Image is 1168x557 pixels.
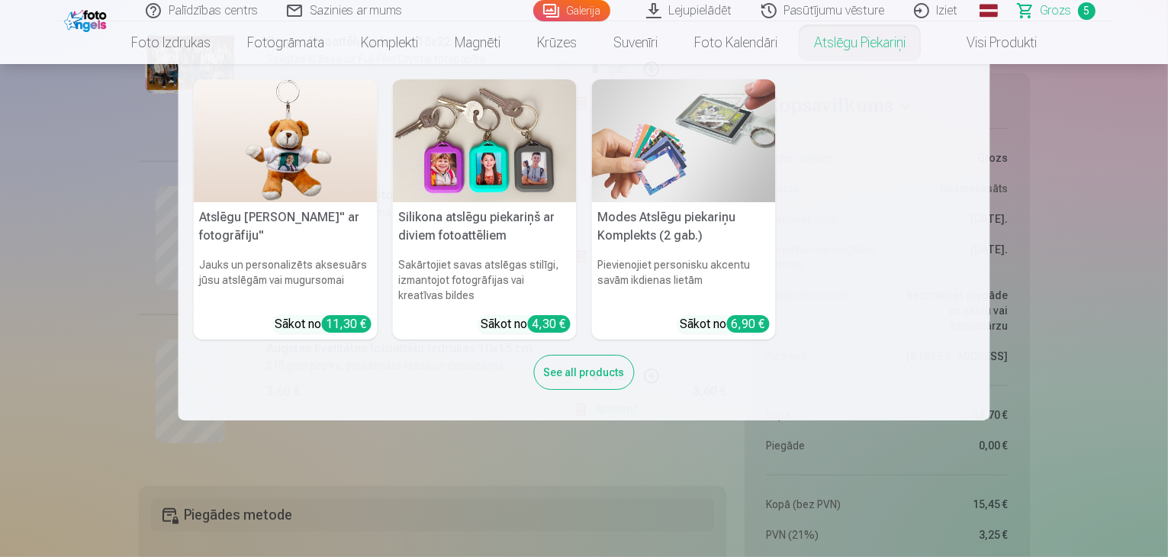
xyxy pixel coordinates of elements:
a: Krūzes [519,21,595,64]
a: Komplekti [343,21,436,64]
h6: Jauks un personalizēts aksesuārs jūsu atslēgām vai mugursomai [194,251,378,309]
img: Silikona atslēgu piekariņš ar diviem fotoattēliem [393,79,577,202]
a: Silikona atslēgu piekariņš ar diviem fotoattēliemSilikona atslēgu piekariņš ar diviem fotoattēlie... [393,79,577,340]
div: 11,30 € [322,315,372,333]
a: Foto izdrukas [113,21,229,64]
div: 4,30 € [528,315,571,333]
a: See all products [534,363,635,379]
a: Modes Atslēgu piekariņu Komplekts (2 gab.)Modes Atslēgu piekariņu Komplekts (2 gab.)Pievienojiet ... [592,79,776,340]
div: 6,90 € [727,315,770,333]
a: Visi produkti [924,21,1055,64]
a: Atslēgu piekariņi [796,21,924,64]
span: Grozs [1041,2,1072,20]
a: Suvenīri [595,21,676,64]
h5: Atslēgu [PERSON_NAME]" ar fotogrāfiju" [194,202,378,251]
img: Atslēgu piekariņš Lācītis" ar fotogrāfiju" [194,79,378,202]
a: Fotogrāmata [229,21,343,64]
a: Atslēgu piekariņš Lācītis" ar fotogrāfiju"Atslēgu [PERSON_NAME]" ar fotogrāfiju"Jauks un personal... [194,79,378,340]
h6: Pievienojiet personisku akcentu savām ikdienas lietām [592,251,776,309]
h5: Silikona atslēgu piekariņš ar diviem fotoattēliem [393,202,577,251]
a: Foto kalendāri [676,21,796,64]
div: Sākot no [481,315,571,333]
div: Sākot no [275,315,372,333]
h6: Sakārtojiet savas atslēgas stilīgi, izmantojot fotogrāfijas vai kreatīvas bildes [393,251,577,309]
div: See all products [534,355,635,390]
h5: Modes Atslēgu piekariņu Komplekts (2 gab.) [592,202,776,251]
span: 5 [1078,2,1096,20]
img: Modes Atslēgu piekariņu Komplekts (2 gab.) [592,79,776,202]
img: /fa1 [64,6,111,32]
div: Sākot no [681,315,770,333]
a: Magnēti [436,21,519,64]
